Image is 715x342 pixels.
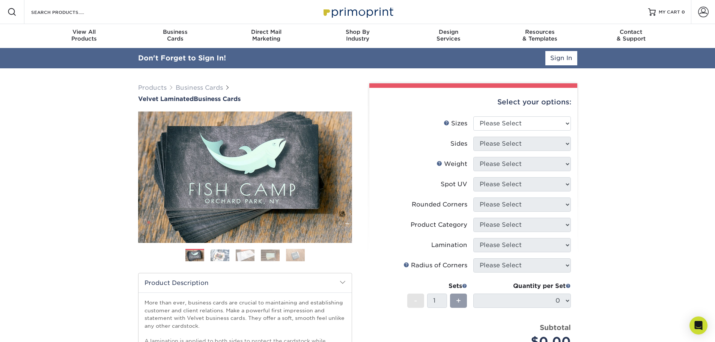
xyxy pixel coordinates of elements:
[286,249,305,262] img: Business Cards 05
[659,9,680,15] span: MY CART
[129,24,221,48] a: BusinessCards
[407,282,467,291] div: Sets
[403,24,494,48] a: DesignServices
[403,261,467,270] div: Radius of Corners
[129,29,221,42] div: Cards
[586,24,677,48] a: Contact& Support
[236,249,254,261] img: Business Cards 03
[375,88,571,116] div: Select your options:
[221,29,312,35] span: Direct Mail
[494,24,586,48] a: Resources& Templates
[682,9,685,15] span: 0
[39,29,130,42] div: Products
[138,95,194,102] span: Velvet Laminated
[312,29,403,42] div: Industry
[689,316,707,334] div: Open Intercom Messenger
[261,249,280,261] img: Business Cards 04
[450,139,467,148] div: Sides
[320,4,395,20] img: Primoprint
[138,95,352,102] h1: Business Cards
[431,241,467,250] div: Lamination
[403,29,494,42] div: Services
[414,295,417,306] span: -
[30,8,104,17] input: SEARCH PRODUCTS.....
[494,29,586,35] span: Resources
[403,29,494,35] span: Design
[444,119,467,128] div: Sizes
[545,51,577,65] a: Sign In
[138,70,352,284] img: Velvet Laminated 01
[586,29,677,35] span: Contact
[473,282,571,291] div: Quantity per Set
[411,220,467,229] div: Product Category
[312,29,403,35] span: Shop By
[185,246,204,265] img: Business Cards 01
[494,29,586,42] div: & Templates
[138,273,352,292] h2: Product Description
[456,295,461,306] span: +
[129,29,221,35] span: Business
[412,200,467,209] div: Rounded Corners
[586,29,677,42] div: & Support
[138,95,352,102] a: Velvet LaminatedBusiness Cards
[540,323,571,331] strong: Subtotal
[176,84,223,91] a: Business Cards
[441,180,467,189] div: Spot UV
[211,249,229,261] img: Business Cards 02
[39,24,130,48] a: View AllProducts
[437,160,467,169] div: Weight
[39,29,130,35] span: View All
[138,84,167,91] a: Products
[221,29,312,42] div: Marketing
[221,24,312,48] a: Direct MailMarketing
[138,53,226,63] div: Don't Forget to Sign In!
[312,24,403,48] a: Shop ByIndustry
